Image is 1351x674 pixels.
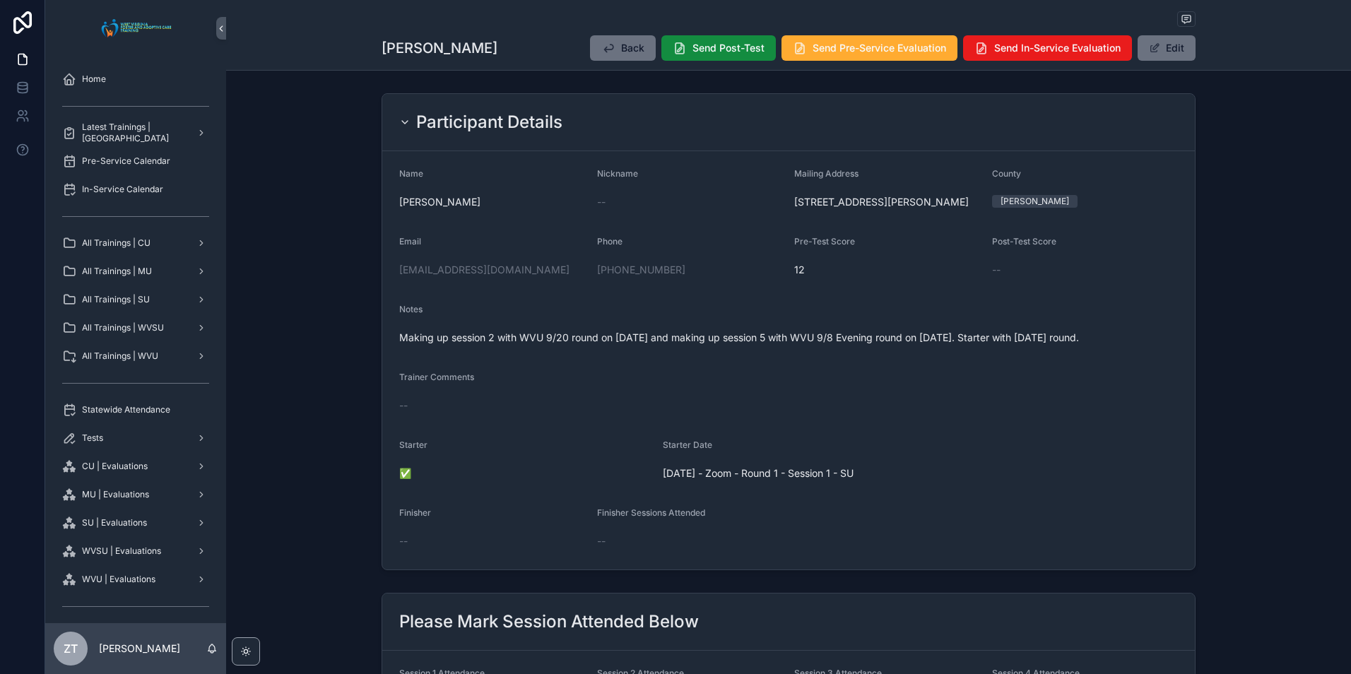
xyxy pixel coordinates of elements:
span: Mailing Address [794,168,859,179]
span: All Trainings | MU [82,266,152,277]
p: [PERSON_NAME] [99,642,180,656]
a: All Trainings | MU [54,259,218,284]
span: [DATE] - Zoom - Round 1 - Session 1 - SU [663,466,1046,480]
span: All Trainings | SU [82,294,150,305]
a: Statewide Attendance [54,397,218,422]
a: All Trainings | CU [54,230,218,256]
a: All Trainings | WVU [54,343,218,369]
a: All Trainings | WVSU [54,315,218,341]
span: Back [621,41,644,55]
span: Email [399,236,421,247]
span: Name [399,168,423,179]
a: [EMAIL_ADDRESS][DOMAIN_NAME] [399,263,570,277]
span: 12 [794,263,981,277]
span: Making up session 2 with WVU 9/20 round on [DATE] and making up session 5 with WVU 9/8 Evening ro... [399,331,1178,345]
span: CU | Evaluations [82,461,148,472]
a: In-Service Calendar [54,177,218,202]
span: [PERSON_NAME] [399,195,586,209]
button: Back [590,35,656,61]
span: SU | Evaluations [82,517,147,528]
div: scrollable content [45,57,226,623]
span: Post-Test Score [992,236,1056,247]
h1: [PERSON_NAME] [382,38,497,58]
span: MU | Evaluations [82,489,149,500]
span: Notes [399,304,423,314]
span: -- [597,534,606,548]
a: Tests [54,425,218,451]
span: Pre-Test Score [794,236,855,247]
span: Nickname [597,168,638,179]
span: Home [82,73,106,85]
span: Tests [82,432,103,444]
a: Pre-Service Calendar [54,148,218,174]
div: [PERSON_NAME] [1001,195,1069,208]
span: -- [399,398,408,413]
span: ✅ [399,466,651,480]
span: All Trainings | WVU [82,350,158,362]
span: All Trainings | WVSU [82,322,164,333]
span: Send In-Service Evaluation [994,41,1121,55]
span: Starter [399,439,427,450]
span: Starter Date [663,439,712,450]
a: WVU | Evaluations [54,567,218,592]
span: WVSU | Evaluations [82,545,161,557]
button: Send Post-Test [661,35,776,61]
span: Latest Trainings | [GEOGRAPHIC_DATA] [82,122,185,144]
button: Send In-Service Evaluation [963,35,1132,61]
span: WVU | Evaluations [82,574,155,585]
a: WVSU | Evaluations [54,538,218,564]
img: App logo [98,17,175,40]
span: Send Pre-Service Evaluation [813,41,946,55]
span: Trainer Comments [399,372,474,382]
a: Latest Trainings | [GEOGRAPHIC_DATA] [54,120,218,146]
button: Send Pre-Service Evaluation [781,35,957,61]
a: CU | Evaluations [54,454,218,479]
span: Pre-Service Calendar [82,155,170,167]
span: ZT [64,640,78,657]
span: County [992,168,1021,179]
span: -- [399,534,408,548]
span: Send Post-Test [692,41,765,55]
span: All Trainings | CU [82,237,151,249]
span: -- [992,263,1001,277]
span: [STREET_ADDRESS][PERSON_NAME] [794,195,981,209]
a: Home [54,66,218,92]
a: [PHONE_NUMBER] [597,263,685,277]
span: -- [597,195,606,209]
span: Phone [597,236,623,247]
a: SU | Evaluations [54,510,218,536]
span: Finisher [399,507,431,518]
span: Statewide Attendance [82,404,170,415]
button: Edit [1138,35,1196,61]
span: Finisher Sessions Attended [597,507,705,518]
h2: Participant Details [416,111,562,134]
a: All Trainings | SU [54,287,218,312]
h2: Please Mark Session Attended Below [399,610,699,633]
span: In-Service Calendar [82,184,163,195]
a: MU | Evaluations [54,482,218,507]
